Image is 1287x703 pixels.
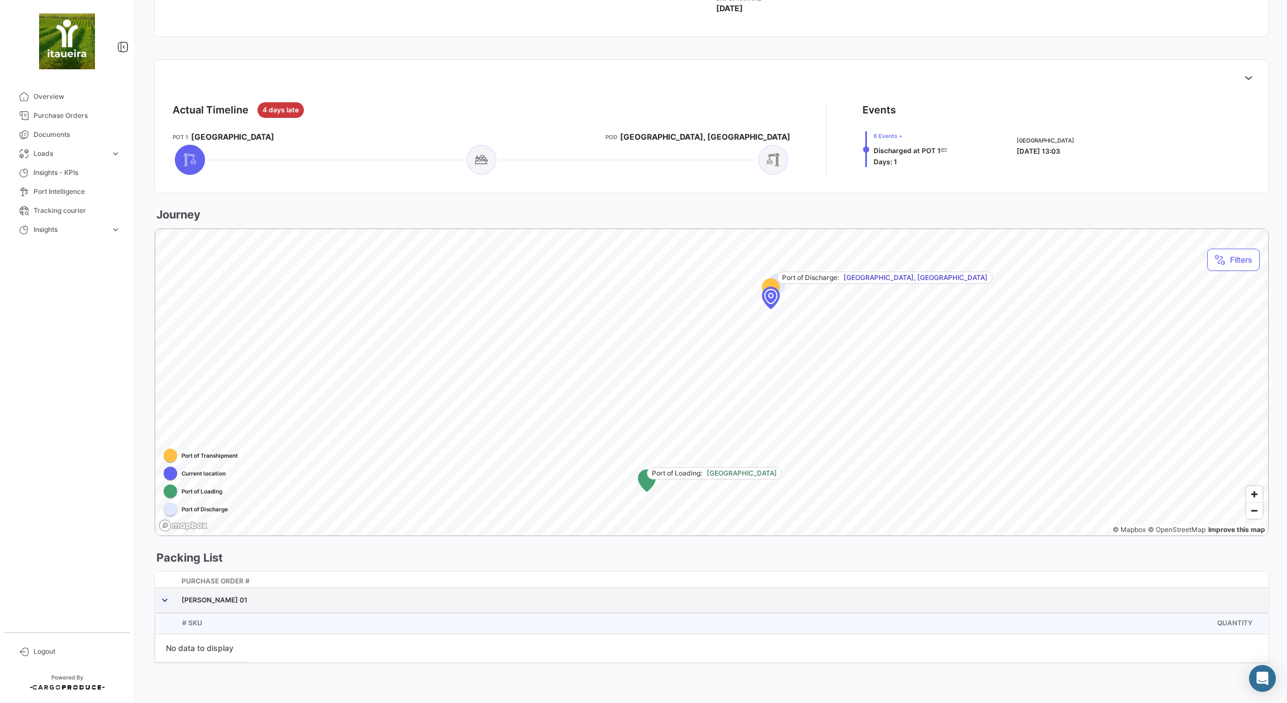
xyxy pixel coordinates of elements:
[9,125,125,144] a: Documents
[182,469,226,478] span: Current location
[874,131,947,140] span: 6 Events +
[1017,147,1060,155] span: [DATE] 13:03
[9,106,125,125] a: Purchase Orders
[34,206,121,216] span: Tracking courier
[843,273,988,283] span: [GEOGRAPHIC_DATA], [GEOGRAPHIC_DATA]
[111,149,121,159] span: expand_more
[874,146,941,155] span: Discharged at POT 1
[620,131,790,142] span: [GEOGRAPHIC_DATA], [GEOGRAPHIC_DATA]
[154,550,223,566] h3: Packing List
[1208,525,1265,534] a: Map feedback
[111,225,121,235] span: expand_more
[154,207,201,222] h3: Journey
[34,130,121,140] span: Documents
[178,614,1213,634] datatable-header-cell: # SKU
[1246,486,1262,502] button: Zoom in
[9,87,125,106] a: Overview
[34,187,121,197] span: Port Intelligence
[182,618,202,628] span: # SKU
[191,131,274,142] span: [GEOGRAPHIC_DATA]
[177,572,1269,592] datatable-header-cell: Purchase Order #
[182,595,1264,605] div: [PERSON_NAME] 01
[862,102,896,118] div: Events
[182,505,228,514] span: Port of Discharge
[182,487,222,496] span: Port of Loading
[1249,665,1276,692] div: Abrir Intercom Messenger
[155,229,1269,536] canvas: Map
[762,287,780,309] div: Map marker
[1213,614,1269,634] datatable-header-cell: Quantity
[1148,525,1205,534] a: OpenStreetMap
[638,469,656,492] div: Map marker
[34,149,106,159] span: Loads
[1246,502,1262,519] button: Zoom out
[155,634,244,662] div: No data to display
[34,92,121,102] span: Overview
[263,105,299,115] span: 4 days late
[173,102,249,118] div: Actual Timeline
[707,468,777,478] span: [GEOGRAPHIC_DATA]
[1246,503,1262,519] span: Zoom out
[9,201,125,220] a: Tracking courier
[716,3,743,14] span: [DATE]
[1017,136,1074,145] span: [GEOGRAPHIC_DATA]
[182,451,238,460] span: Port of Transhipment
[34,225,106,235] span: Insights
[34,647,121,657] span: Logout
[39,13,95,69] img: 6b9014b5-f0e7-49f6-89f1-0f56e1d47166.jpeg
[34,168,121,178] span: Insights - KPIs
[606,132,617,141] app-card-info-title: POD
[874,158,897,166] span: Days: 1
[159,519,208,532] a: Mapbox logo
[1217,618,1252,628] span: Quantity
[9,163,125,182] a: Insights - KPIs
[182,576,250,586] span: Purchase Order #
[9,182,125,201] a: Port Intelligence
[652,468,702,478] span: Port of Loading:
[173,132,188,141] app-card-info-title: POT 1
[34,111,121,121] span: Purchase Orders
[1207,249,1260,271] button: Filters
[1113,525,1146,534] a: Mapbox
